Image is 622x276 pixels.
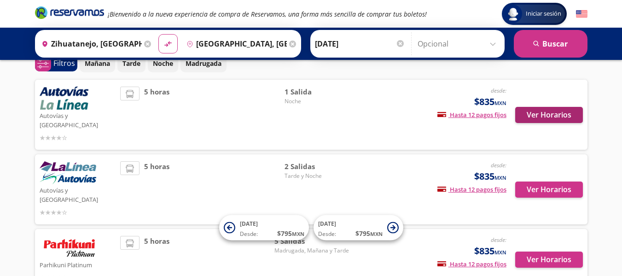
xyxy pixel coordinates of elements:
input: Buscar Origen [38,32,142,55]
button: [DATE]Desde:$795MXN [314,215,403,241]
span: $835 [474,244,506,258]
span: Hasta 12 pagos fijos [437,185,506,194]
span: 2 Salidas [285,161,349,172]
span: Desde: [318,230,336,238]
p: Noche [153,59,173,68]
p: Madrugada [186,59,221,68]
small: MXN [494,100,506,106]
small: MXN [494,174,506,181]
span: [DATE] [240,220,258,228]
button: 0Filtros [35,55,77,71]
p: Mañana [85,59,110,68]
input: Elegir Fecha [315,32,405,55]
span: $ 795 [355,229,383,238]
span: Madrugada, Mañana y Tarde [274,247,349,255]
em: desde: [491,87,506,94]
button: Ver Horarios [515,252,583,268]
em: desde: [491,161,506,169]
em: desde: [491,236,506,244]
span: $835 [474,170,506,183]
input: Buscar Destino [183,32,287,55]
span: Tarde y Noche [285,172,349,180]
span: 1 Salida [285,87,349,97]
img: Autovías y La Línea [40,87,88,110]
span: Hasta 12 pagos fijos [437,111,506,119]
small: MXN [370,230,383,237]
input: Opcional [418,32,500,55]
i: Brand Logo [35,6,104,19]
p: Tarde [122,59,140,68]
button: Ver Horarios [515,182,583,198]
span: Hasta 12 pagos fijos [437,260,506,268]
span: 5 horas [144,87,169,143]
button: English [576,8,587,20]
span: $835 [474,95,506,109]
small: MXN [292,230,304,237]
button: Buscar [514,30,587,58]
span: $ 795 [277,229,304,238]
span: Noche [285,97,349,106]
img: Autovías y La Línea [40,161,96,184]
button: Madrugada [180,54,227,72]
button: Ver Horarios [515,107,583,123]
em: ¡Bienvenido a la nueva experiencia de compra de Reservamos, una forma más sencilla de comprar tus... [108,10,427,18]
span: Desde: [240,230,258,238]
span: [DATE] [318,220,336,228]
p: Autovías y [GEOGRAPHIC_DATA] [40,110,116,129]
span: 5 horas [144,161,169,217]
button: [DATE]Desde:$795MXN [219,215,309,241]
button: Noche [148,54,178,72]
span: Iniciar sesión [522,9,565,18]
p: Parhikuni Platinum [40,259,116,270]
button: Tarde [117,54,145,72]
button: Mañana [80,54,115,72]
img: Parhikuni Platinum [40,236,99,259]
p: Filtros [53,58,75,69]
a: Brand Logo [35,6,104,22]
small: MXN [494,249,506,256]
span: 5 Salidas [274,236,349,247]
p: Autovías y [GEOGRAPHIC_DATA] [40,184,116,204]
